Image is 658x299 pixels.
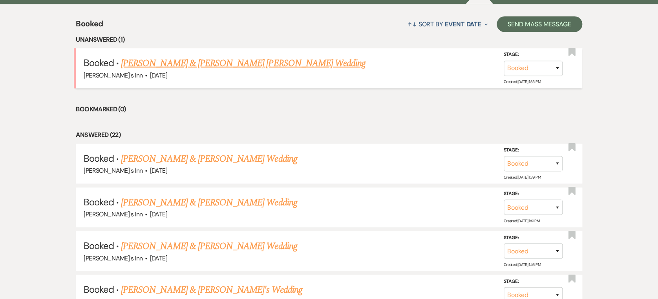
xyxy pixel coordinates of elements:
label: Stage: [504,234,563,242]
span: Booked [84,240,113,252]
span: Booked [84,283,113,295]
span: [DATE] [150,210,167,218]
span: Created: [DATE] 1:41 PM [504,218,539,223]
li: Bookmarked (0) [76,104,582,114]
span: Booked [84,196,113,208]
span: [PERSON_NAME]'s Inn [84,71,143,79]
span: Event Date [445,20,481,28]
span: [PERSON_NAME]'s Inn [84,254,143,262]
span: [DATE] [150,71,167,79]
a: [PERSON_NAME] & [PERSON_NAME] Wedding [121,196,297,210]
a: [PERSON_NAME] & [PERSON_NAME] [PERSON_NAME] Wedding [121,56,366,70]
label: Stage: [504,190,563,198]
label: Stage: [504,277,563,286]
a: [PERSON_NAME] & [PERSON_NAME]'s Wedding [121,283,302,297]
span: Created: [DATE] 1:39 PM [504,175,541,180]
span: Created: [DATE] 1:46 PM [504,262,541,267]
span: [PERSON_NAME]'s Inn [84,166,143,175]
li: Unanswered (1) [76,35,582,45]
span: Booked [76,18,103,35]
span: Created: [DATE] 1:35 PM [504,79,541,84]
a: [PERSON_NAME] & [PERSON_NAME] Wedding [121,152,297,166]
a: [PERSON_NAME] & [PERSON_NAME] Wedding [121,239,297,253]
li: Answered (22) [76,130,582,140]
button: Send Mass Message [497,17,582,32]
span: Booked [84,152,113,164]
span: Booked [84,57,113,69]
span: ↑↓ [408,20,417,28]
button: Sort By Event Date [404,14,491,35]
label: Stage: [504,146,563,155]
span: [DATE] [150,166,167,175]
span: [DATE] [150,254,167,262]
span: [PERSON_NAME]'s Inn [84,210,143,218]
label: Stage: [504,51,563,59]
